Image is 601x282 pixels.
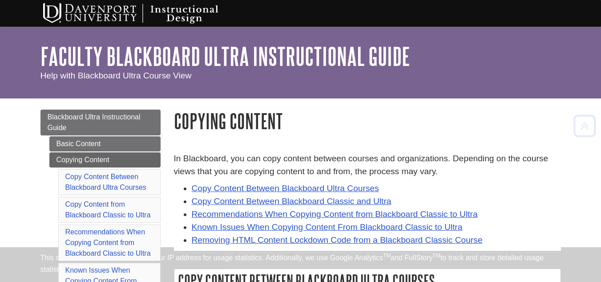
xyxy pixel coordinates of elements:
a: Back to Top [570,120,599,132]
a: Copying Content [49,152,161,168]
a: Basic Content [49,136,161,151]
img: Davenport University Instructional Design [36,2,250,25]
a: Known Issues When Copying Content From Blackboard Classic to Ultra [192,222,463,232]
a: Faculty Blackboard Ultra Instructional Guide [40,42,410,70]
span: Blackboard Ultra Instructional Guide [48,113,141,131]
a: Copy Content from Blackboard Classic to Ultra [65,200,151,219]
p: In Blackboard, you can copy content between courses and organizations. Depending on the course vi... [174,152,561,178]
h1: Copying Content [174,110,561,132]
a: Copy Content Between Blackboard Ultra Courses [192,184,379,193]
a: Recommendations When Copying Content from Blackboard Classic to Ultra [65,228,151,257]
a: Blackboard Ultra Instructional Guide [40,110,161,135]
a: Copy Content Between Blackboard Classic and Ultra [192,196,391,206]
span: Help with Blackboard Ultra Course View [40,71,192,80]
a: Copy Content Between Blackboard Ultra Courses [65,173,146,191]
a: Recommendations When Copying Content from Blackboard Classic to Ultra [192,209,478,219]
a: Removing HTML Content Lockdown Code from a Blackboard Classic Course [192,235,483,245]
